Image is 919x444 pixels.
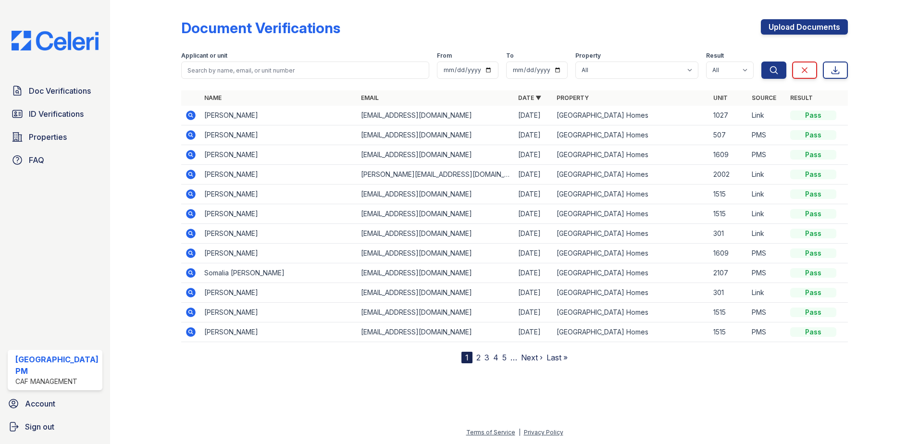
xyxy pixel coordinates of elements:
[790,229,836,238] div: Pass
[15,377,99,386] div: CAF Management
[476,353,481,362] a: 2
[553,106,710,125] td: [GEOGRAPHIC_DATA] Homes
[357,204,514,224] td: [EMAIL_ADDRESS][DOMAIN_NAME]
[790,268,836,278] div: Pass
[510,352,517,363] span: …
[709,165,748,185] td: 2002
[546,353,568,362] a: Last »
[357,244,514,263] td: [EMAIL_ADDRESS][DOMAIN_NAME]
[466,429,515,436] a: Terms of Service
[790,209,836,219] div: Pass
[790,94,813,101] a: Result
[493,353,498,362] a: 4
[709,106,748,125] td: 1027
[553,125,710,145] td: [GEOGRAPHIC_DATA] Homes
[514,165,553,185] td: [DATE]
[790,170,836,179] div: Pass
[514,125,553,145] td: [DATE]
[790,288,836,297] div: Pass
[357,106,514,125] td: [EMAIL_ADDRESS][DOMAIN_NAME]
[181,19,340,37] div: Document Verifications
[200,224,358,244] td: [PERSON_NAME]
[204,94,222,101] a: Name
[709,263,748,283] td: 2107
[461,352,472,363] div: 1
[357,283,514,303] td: [EMAIL_ADDRESS][DOMAIN_NAME]
[357,322,514,342] td: [EMAIL_ADDRESS][DOMAIN_NAME]
[752,94,776,101] a: Source
[181,62,430,79] input: Search by name, email, or unit number
[200,145,358,165] td: [PERSON_NAME]
[357,224,514,244] td: [EMAIL_ADDRESS][DOMAIN_NAME]
[8,104,102,123] a: ID Verifications
[553,322,710,342] td: [GEOGRAPHIC_DATA] Homes
[553,165,710,185] td: [GEOGRAPHIC_DATA] Homes
[29,108,84,120] span: ID Verifications
[200,244,358,263] td: [PERSON_NAME]
[200,125,358,145] td: [PERSON_NAME]
[790,111,836,120] div: Pass
[709,145,748,165] td: 1609
[29,85,91,97] span: Doc Verifications
[709,204,748,224] td: 1515
[575,52,601,60] label: Property
[709,244,748,263] td: 1609
[514,224,553,244] td: [DATE]
[200,204,358,224] td: [PERSON_NAME]
[484,353,489,362] a: 3
[4,417,106,436] a: Sign out
[713,94,728,101] a: Unit
[553,263,710,283] td: [GEOGRAPHIC_DATA] Homes
[514,283,553,303] td: [DATE]
[709,224,748,244] td: 301
[514,145,553,165] td: [DATE]
[514,106,553,125] td: [DATE]
[357,263,514,283] td: [EMAIL_ADDRESS][DOMAIN_NAME]
[524,429,563,436] a: Privacy Policy
[181,52,227,60] label: Applicant or unit
[553,224,710,244] td: [GEOGRAPHIC_DATA] Homes
[200,283,358,303] td: [PERSON_NAME]
[748,145,786,165] td: PMS
[200,185,358,204] td: [PERSON_NAME]
[553,244,710,263] td: [GEOGRAPHIC_DATA] Homes
[553,204,710,224] td: [GEOGRAPHIC_DATA] Homes
[514,244,553,263] td: [DATE]
[748,125,786,145] td: PMS
[357,303,514,322] td: [EMAIL_ADDRESS][DOMAIN_NAME]
[514,263,553,283] td: [DATE]
[357,125,514,145] td: [EMAIL_ADDRESS][DOMAIN_NAME]
[748,283,786,303] td: Link
[557,94,589,101] a: Property
[553,185,710,204] td: [GEOGRAPHIC_DATA] Homes
[8,81,102,100] a: Doc Verifications
[553,145,710,165] td: [GEOGRAPHIC_DATA] Homes
[748,165,786,185] td: Link
[748,263,786,283] td: PMS
[357,145,514,165] td: [EMAIL_ADDRESS][DOMAIN_NAME]
[748,322,786,342] td: PMS
[709,322,748,342] td: 1515
[25,398,55,409] span: Account
[4,394,106,413] a: Account
[357,185,514,204] td: [EMAIL_ADDRESS][DOMAIN_NAME]
[502,353,507,362] a: 5
[518,94,541,101] a: Date ▼
[200,106,358,125] td: [PERSON_NAME]
[521,353,543,362] a: Next ›
[514,185,553,204] td: [DATE]
[4,31,106,50] img: CE_Logo_Blue-a8612792a0a2168367f1c8372b55b34899dd931a85d93a1a3d3e32e68fde9ad4.png
[506,52,514,60] label: To
[514,303,553,322] td: [DATE]
[748,106,786,125] td: Link
[790,308,836,317] div: Pass
[200,263,358,283] td: Somalia [PERSON_NAME]
[748,303,786,322] td: PMS
[709,303,748,322] td: 1515
[8,150,102,170] a: FAQ
[514,204,553,224] td: [DATE]
[761,19,848,35] a: Upload Documents
[514,322,553,342] td: [DATE]
[709,125,748,145] td: 507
